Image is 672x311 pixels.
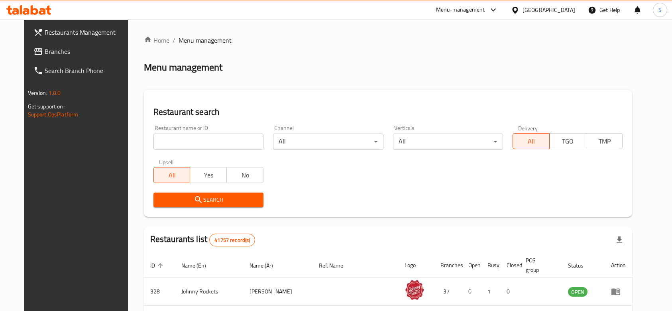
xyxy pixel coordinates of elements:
[144,35,169,45] a: Home
[568,287,588,297] span: OPEN
[319,261,354,270] span: Ref. Name
[28,88,47,98] span: Version:
[160,195,257,205] span: Search
[150,261,165,270] span: ID
[611,287,626,296] div: Menu
[481,278,500,306] td: 1
[434,278,462,306] td: 37
[586,133,623,149] button: TMP
[153,167,191,183] button: All
[210,236,255,244] span: 41757 record(s)
[500,278,519,306] td: 0
[150,233,255,246] h2: Restaurants list
[27,23,136,42] a: Restaurants Management
[481,253,500,278] th: Busy
[226,167,263,183] button: No
[526,256,552,275] span: POS group
[243,278,312,306] td: [PERSON_NAME]
[27,61,136,80] a: Search Branch Phone
[523,6,575,14] div: [GEOGRAPHIC_DATA]
[589,136,620,147] span: TMP
[610,230,629,250] div: Export file
[157,169,187,181] span: All
[549,133,586,149] button: TGO
[173,35,175,45] li: /
[500,253,519,278] th: Closed
[45,28,130,37] span: Restaurants Management
[153,193,263,207] button: Search
[144,61,222,74] h2: Menu management
[175,278,244,306] td: Johnny Rockets
[190,167,227,183] button: Yes
[153,134,263,150] input: Search for restaurant name or ID..
[193,169,224,181] span: Yes
[181,261,216,270] span: Name (En)
[28,101,65,112] span: Get support on:
[516,136,546,147] span: All
[605,253,632,278] th: Action
[179,35,232,45] span: Menu management
[568,261,594,270] span: Status
[398,253,434,278] th: Logo
[462,253,481,278] th: Open
[27,42,136,61] a: Branches
[230,169,260,181] span: No
[462,278,481,306] td: 0
[144,278,175,306] td: 328
[159,159,174,165] label: Upsell
[250,261,283,270] span: Name (Ar)
[513,133,550,149] button: All
[273,134,383,150] div: All
[153,106,623,118] h2: Restaurant search
[434,253,462,278] th: Branches
[393,134,503,150] div: All
[553,136,583,147] span: TGO
[45,47,130,56] span: Branches
[209,234,255,246] div: Total records count
[405,280,424,300] img: Johnny Rockets
[658,6,662,14] span: S
[518,125,538,131] label: Delivery
[144,35,633,45] nav: breadcrumb
[49,88,61,98] span: 1.0.0
[28,109,79,120] a: Support.OpsPlatform
[45,66,130,75] span: Search Branch Phone
[436,5,485,15] div: Menu-management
